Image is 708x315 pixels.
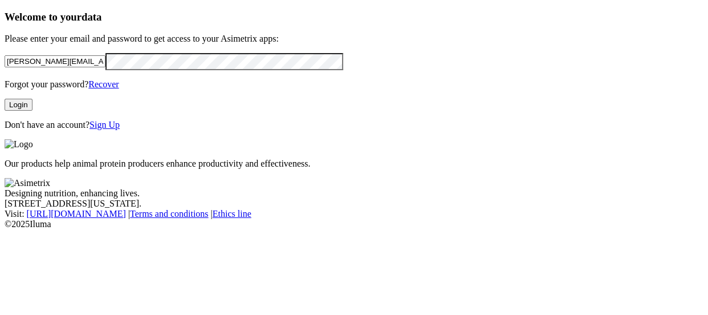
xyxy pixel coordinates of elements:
a: Recover [88,79,119,89]
button: Login [5,99,32,111]
img: Logo [5,139,33,150]
a: Terms and conditions [130,209,209,219]
h3: Welcome to your [5,11,703,23]
div: Visit : | | [5,209,703,219]
div: Designing nutrition, enhancing lives. [5,188,703,199]
a: Ethics line [213,209,251,219]
a: Sign Up [89,120,120,130]
img: Asimetrix [5,178,50,188]
p: Don't have an account? [5,120,703,130]
p: Forgot your password? [5,79,703,90]
input: Your email [5,55,105,67]
p: Our products help animal protein producers enhance productivity and effectiveness. [5,159,703,169]
div: © 2025 Iluma [5,219,703,229]
a: [URL][DOMAIN_NAME] [27,209,126,219]
span: data [82,11,101,23]
p: Please enter your email and password to get access to your Asimetrix apps: [5,34,703,44]
div: [STREET_ADDRESS][US_STATE]. [5,199,703,209]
